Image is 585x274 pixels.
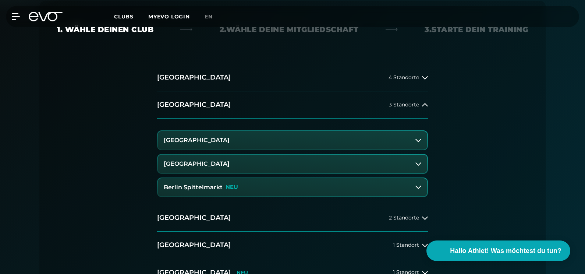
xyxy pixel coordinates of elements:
span: 4 Standorte [389,75,419,80]
button: Hallo Athlet! Was möchtest du tun? [426,240,570,261]
span: Clubs [114,13,134,20]
h2: [GEOGRAPHIC_DATA] [157,73,231,82]
h3: Berlin Spittelmarkt [164,184,223,191]
button: [GEOGRAPHIC_DATA]4 Standorte [157,64,428,91]
a: Clubs [114,13,148,20]
h3: [GEOGRAPHIC_DATA] [164,137,230,144]
span: Hallo Athlet! Was möchtest du tun? [450,246,561,256]
button: [GEOGRAPHIC_DATA] [158,155,427,173]
span: 2 Standorte [389,215,419,221]
button: Berlin SpittelmarktNEU [158,178,427,197]
span: 1 Standort [393,242,419,248]
h3: [GEOGRAPHIC_DATA] [164,161,230,167]
button: [GEOGRAPHIC_DATA] [158,131,427,150]
p: NEU [226,184,238,190]
h2: [GEOGRAPHIC_DATA] [157,100,231,109]
h2: [GEOGRAPHIC_DATA] [157,240,231,250]
span: 3 Standorte [389,102,419,108]
a: en [205,13,221,21]
button: [GEOGRAPHIC_DATA]3 Standorte [157,91,428,119]
h2: [GEOGRAPHIC_DATA] [157,213,231,222]
button: [GEOGRAPHIC_DATA]1 Standort [157,232,428,259]
span: en [205,13,213,20]
button: [GEOGRAPHIC_DATA]2 Standorte [157,204,428,232]
a: MYEVO LOGIN [148,13,190,20]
